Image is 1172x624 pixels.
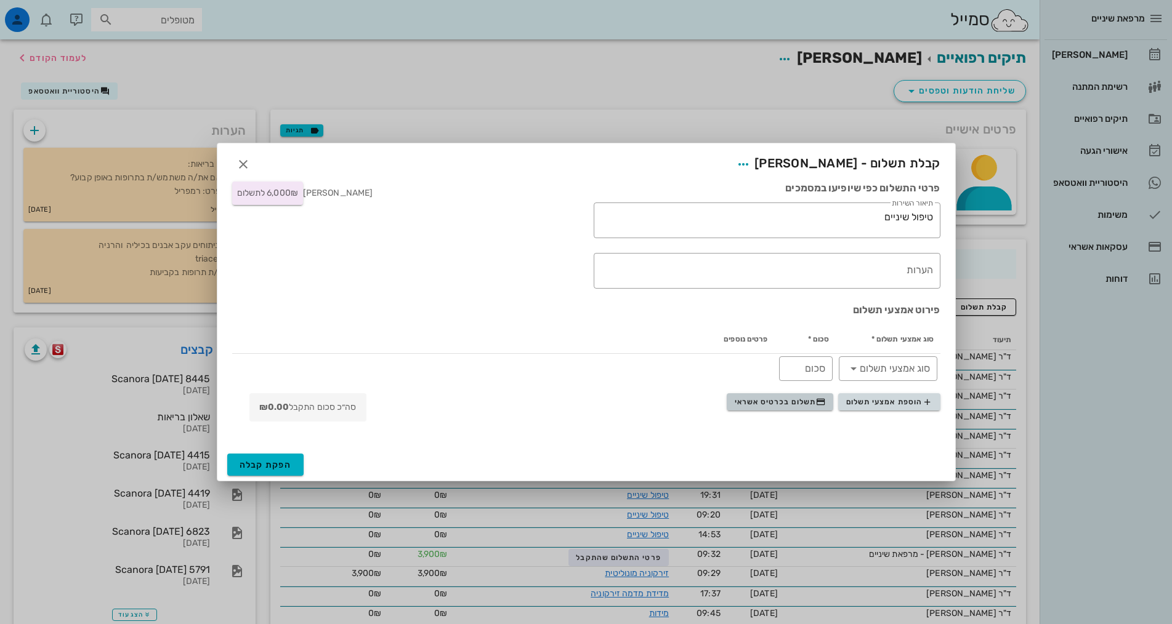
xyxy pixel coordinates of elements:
[732,153,940,175] span: קבלת תשלום - [PERSON_NAME]
[839,356,937,381] div: סוג אמצעי תשלום
[240,460,292,470] span: הפקת קבלה
[257,324,774,354] th: פרטים נוספים
[237,188,298,198] span: 6,000₪ לתשלום
[232,182,373,210] div: [PERSON_NAME]
[836,324,940,354] th: סוג אמצעי תשלום *
[227,454,304,476] button: הפקת קבלה
[838,393,940,410] button: הוספת אמצעי תשלום
[774,324,836,354] th: סכום *
[727,393,833,410] button: תשלום בכרטיס אשראי
[232,303,940,317] h3: פירוט אמצעי תשלום
[259,402,289,412] strong: ₪0.00
[594,182,940,195] h3: פרטי התשלום כפי שיופיעו במסמכים
[249,393,366,422] div: סה״כ סכום התקבל
[735,397,826,407] span: תשלום בכרטיס אשראי
[891,199,933,208] label: תיאור השירות
[846,397,932,407] span: הוספת אמצעי תשלום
